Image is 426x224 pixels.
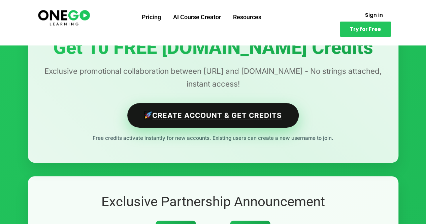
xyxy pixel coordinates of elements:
a: Try for Free [340,22,391,37]
a: Create Account & Get Credits [127,103,299,128]
h1: Get 10 FREE [DOMAIN_NAME] Credits [41,37,385,58]
a: Resources [227,8,267,26]
span: Try for Free [350,27,381,32]
span: Sign in [365,12,383,18]
h2: Exclusive Partnership Announcement [41,193,385,211]
a: Pricing [136,8,167,26]
p: Exclusive promotional collaboration between [URL] and [DOMAIN_NAME] - No strings attached, instan... [41,65,385,90]
a: Sign in [357,8,391,22]
img: 🚀 [145,111,152,119]
p: Free credits activate instantly for new accounts. Existing users can create a new username to join. [41,134,385,142]
a: AI Course Creator [167,8,227,26]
